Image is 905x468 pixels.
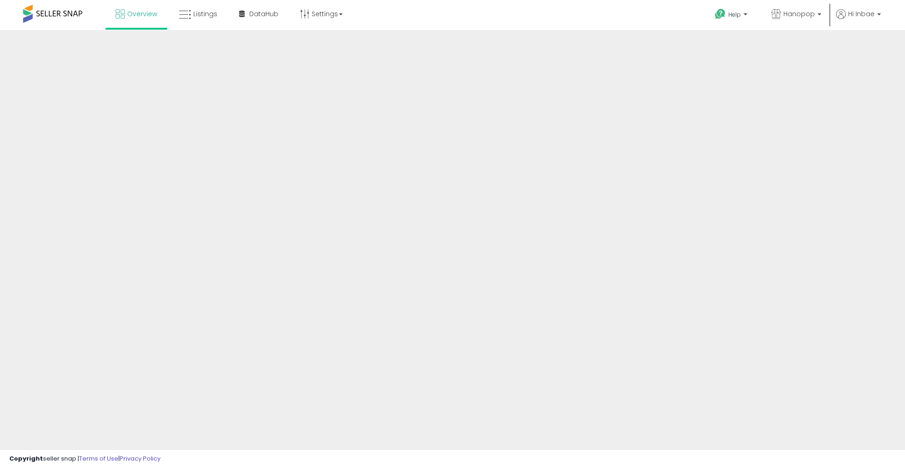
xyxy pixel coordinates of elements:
[127,9,157,19] span: Overview
[848,9,874,19] span: Hi Inbae
[249,9,278,19] span: DataHub
[836,9,881,30] a: Hi Inbae
[193,9,217,19] span: Listings
[708,1,757,30] a: Help
[714,8,726,20] i: Get Help
[783,9,815,19] span: Hanopop
[728,11,741,19] span: Help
